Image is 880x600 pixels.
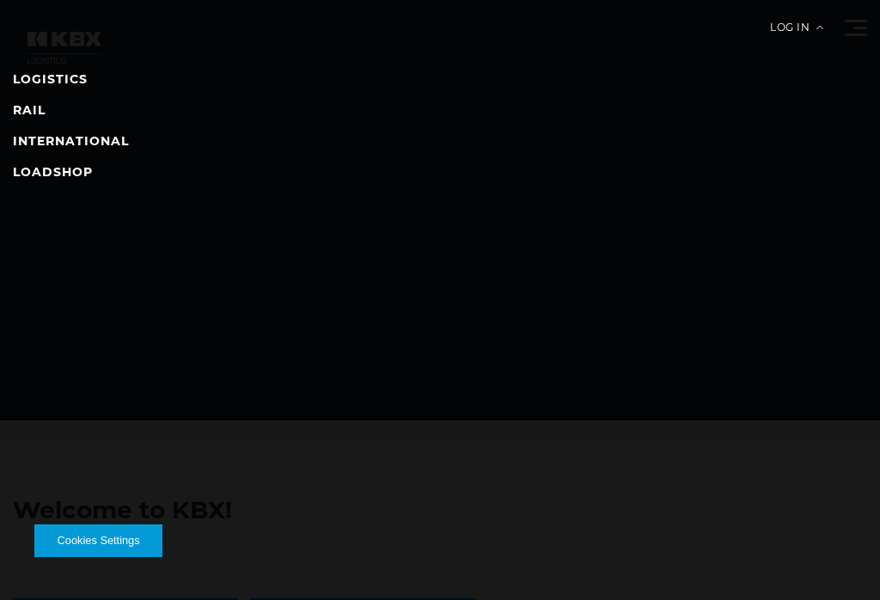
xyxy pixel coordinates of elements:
[816,26,823,29] img: arrow
[34,524,162,557] button: Cookies Settings
[13,71,88,87] a: LOGISTICS
[13,102,46,118] a: RAIL
[13,133,129,149] a: INTERNATIONAL
[13,164,93,180] a: LOADSHOP
[770,22,823,46] div: Log in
